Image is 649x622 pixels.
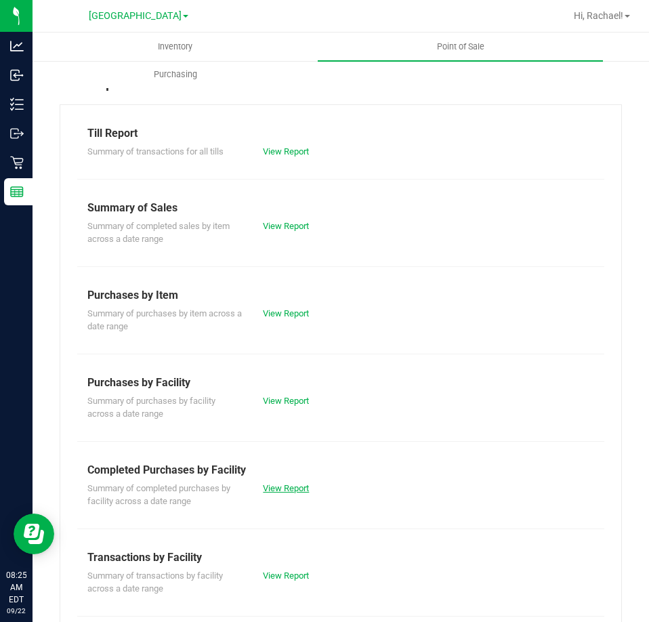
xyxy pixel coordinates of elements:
[87,200,594,216] div: Summary of Sales
[87,483,230,507] span: Summary of completed purchases by facility across a date range
[263,483,309,493] a: View Report
[140,41,211,53] span: Inventory
[87,125,594,142] div: Till Report
[135,68,215,81] span: Purchasing
[87,287,594,304] div: Purchases by Item
[6,569,26,606] p: 08:25 AM EDT
[10,68,24,82] inline-svg: Inbound
[10,185,24,199] inline-svg: Reports
[574,10,623,21] span: Hi, Rachael!
[263,396,309,406] a: View Report
[87,462,594,478] div: Completed Purchases by Facility
[263,221,309,231] a: View Report
[318,33,603,61] a: Point of Sale
[33,33,318,61] a: Inventory
[263,146,309,157] a: View Report
[87,146,224,157] span: Summary of transactions for all tills
[87,221,230,245] span: Summary of completed sales by item across a date range
[89,10,182,22] span: [GEOGRAPHIC_DATA]
[87,375,594,391] div: Purchases by Facility
[10,39,24,53] inline-svg: Analytics
[33,60,318,89] a: Purchasing
[10,98,24,111] inline-svg: Inventory
[263,571,309,581] a: View Report
[87,308,242,332] span: Summary of purchases by item across a date range
[10,156,24,169] inline-svg: Retail
[87,396,215,419] span: Summary of purchases by facility across a date range
[14,514,54,554] iframe: Resource center
[263,308,309,318] a: View Report
[6,606,26,616] p: 09/22
[87,571,223,594] span: Summary of transactions by facility across a date range
[419,41,503,53] span: Point of Sale
[60,73,622,104] div: POS Reports
[87,550,594,566] div: Transactions by Facility
[10,127,24,140] inline-svg: Outbound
